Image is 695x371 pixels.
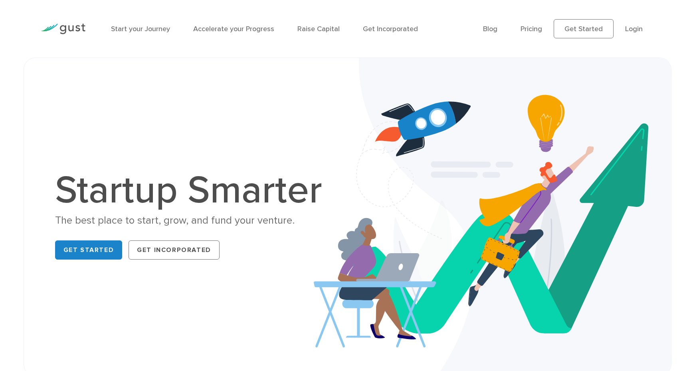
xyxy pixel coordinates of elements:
[625,25,643,33] a: Login
[483,25,497,33] a: Blog
[111,25,170,33] a: Start your Journey
[193,25,274,33] a: Accelerate your Progress
[554,19,614,38] a: Get Started
[363,25,418,33] a: Get Incorporated
[55,214,331,228] div: The best place to start, grow, and fund your venture.
[55,240,123,260] a: Get Started
[55,171,331,210] h1: Startup Smarter
[297,25,340,33] a: Raise Capital
[129,240,220,260] a: Get Incorporated
[41,24,85,34] img: Gust Logo
[521,25,542,33] a: Pricing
